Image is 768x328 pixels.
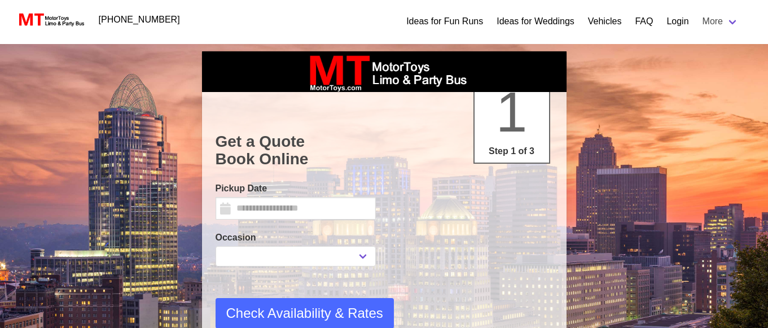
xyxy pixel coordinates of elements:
a: FAQ [635,15,653,28]
a: Login [666,15,688,28]
span: Check Availability & Rates [226,303,383,323]
h1: Get a Quote Book Online [216,133,553,168]
img: MotorToys Logo [16,12,85,28]
a: Ideas for Fun Runs [406,15,483,28]
a: Vehicles [588,15,622,28]
a: Ideas for Weddings [497,15,574,28]
a: [PHONE_NUMBER] [92,8,187,31]
img: box_logo_brand.jpeg [300,51,469,92]
label: Occasion [216,231,376,244]
p: Step 1 of 3 [479,145,545,158]
span: 1 [496,80,528,143]
label: Pickup Date [216,182,376,195]
a: More [696,10,745,33]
